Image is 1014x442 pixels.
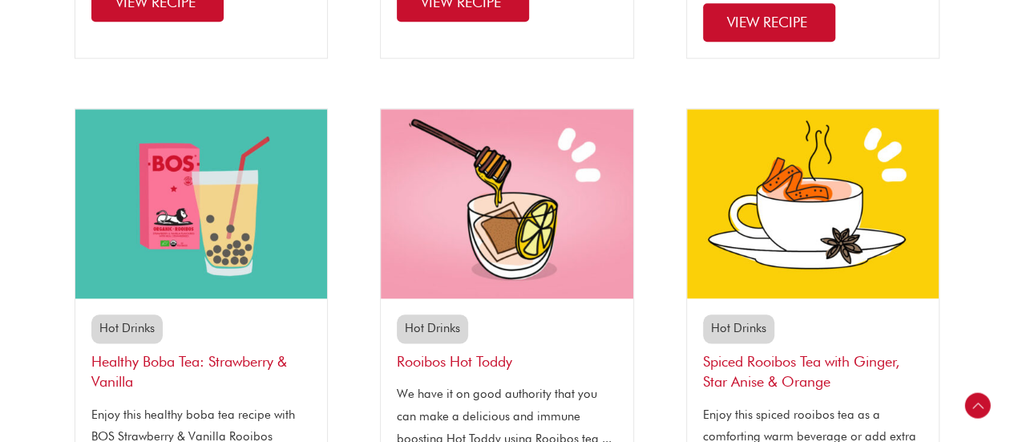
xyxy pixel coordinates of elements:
[99,321,155,335] a: Hot Drinks
[703,3,835,42] a: Read more about Vuyo’s Lemon & Rosemary Soother Cocktail
[397,353,512,370] a: Rooibos Hot Toddy
[711,321,766,335] a: Hot Drinks
[405,321,460,335] a: Hot Drinks
[703,353,899,390] a: Spiced Rooibos Tea with Ginger, Star Anise & Orange
[91,353,287,390] a: Healthy Boba Tea: Strawberry & Vanilla
[727,14,807,30] span: View Recipe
